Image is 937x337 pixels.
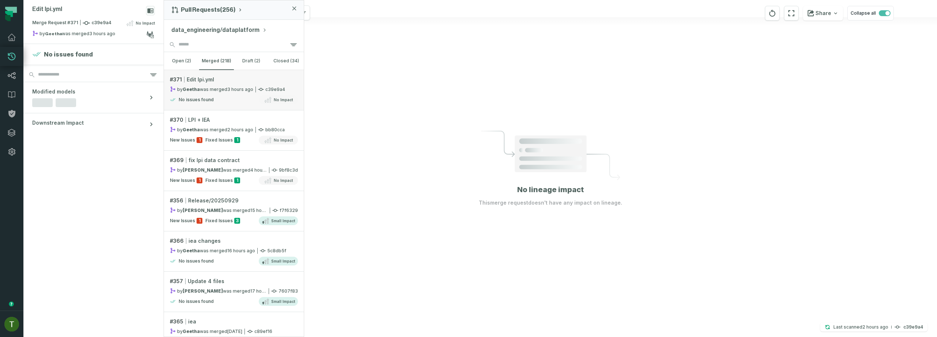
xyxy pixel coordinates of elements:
span: 1 [197,137,202,143]
strong: Geetha (geetha.b) [183,127,200,132]
div: # 357 [170,278,298,285]
div: # 371 [170,76,298,83]
span: 1 [197,177,202,183]
a: #366iea changesbyGeethawas merged[DATE] 4:43:29 AM5c8db5fNo issues foundSmall Impact [164,231,304,272]
span: fix lpi data contract [188,157,240,164]
div: Tooltip anchor [8,301,15,307]
span: No Impact [274,137,293,143]
span: Edit lpi.yml [187,76,214,83]
h4: No issues found [179,97,214,103]
button: Pull Requests(256) [171,6,243,14]
div: Edit lpi.yml [32,6,62,13]
span: LPI + IEA [188,116,210,124]
div: f7f6329 [170,207,298,213]
relative-time: Oct 1, 2025, 6:14 AM GMT+3 [250,208,278,213]
button: Downstream Impact [23,113,164,135]
span: 3 [234,218,240,224]
div: c39e9a4 [170,86,298,92]
a: #357Update 4 filesby[PERSON_NAME]was merged[DATE] 4:13:31 AM7607f83No issues foundSmall Impact [164,272,304,312]
span: Downstream Impact [32,119,84,127]
a: #371Edit lpi.ymlbyGeethawas merged[DATE] 6:23:39 PMc39e9a4No issues foundNo Impact [164,70,304,110]
span: iea changes [188,237,221,245]
a: View on gitlab [145,30,155,39]
relative-time: Oct 1, 2025, 5:13 PM GMT+3 [250,167,276,173]
a: #356Release/20250929by[PERSON_NAME]was merged[DATE] 6:14:30 AMf7f6329New Issues1Fixed Issues3Smal... [164,191,304,231]
div: by was merged [170,288,266,294]
h4: No issues found [179,258,214,264]
span: 1 [234,177,240,183]
span: Merge Request #371 c39e9a4 [32,19,111,27]
div: # 369 [170,157,298,164]
div: # 370 [170,116,298,124]
h1: No lineage impact [517,184,584,195]
button: data_engineering/dataplatform [171,26,267,34]
div: # 356 [170,197,298,204]
relative-time: Oct 1, 2025, 6:23 PM GMT+3 [227,87,253,92]
div: by was merged [170,248,255,254]
span: Fixed Issues [205,218,233,224]
relative-time: Oct 1, 2025, 6:55 PM GMT+3 [862,324,888,330]
p: This merge request doesn't have any impact on lineage. [479,199,622,206]
div: by was merged [170,127,253,133]
div: by was merged [170,167,267,173]
span: New Issues [170,177,195,183]
button: Modified models [23,82,164,113]
strong: Geetha (geetha.b) [183,87,200,92]
h4: c39e9a4 [903,325,923,329]
div: by was merged [32,30,146,39]
span: Fixed Issues [205,177,233,183]
relative-time: Oct 1, 2025, 6:44 PM GMT+3 [227,127,253,132]
button: closed (34) [269,52,304,70]
a: #369fix lpi data contractby[PERSON_NAME]was merged[DATE] 5:13:16 PM9bf8c3dNew Issues1Fixed Issues... [164,151,304,191]
strong: Geetha (geetha.b) [183,329,200,334]
div: 7607f83 [170,288,298,294]
h4: No issues found [44,50,93,59]
div: # 365 [170,318,298,325]
span: Small Impact [271,258,295,264]
button: Share [803,6,843,21]
div: by was merged [170,207,268,213]
h4: No issues found [179,298,214,304]
div: c89ef16 [170,328,298,334]
span: Update 4 files [188,278,224,285]
relative-time: Oct 1, 2025, 6:23 PM GMT+3 [89,31,115,36]
strong: Geetha (geetha.b) [183,248,200,253]
span: 1 [234,137,240,143]
span: Small Impact [271,298,295,304]
div: 9bf8c3d [170,167,298,173]
img: avatar of Tomer Galun [4,317,19,331]
button: merged (218) [199,52,234,70]
button: open (2) [164,52,199,70]
strong: Ashish Sinha (ashish.sinha) [183,208,223,213]
strong: collin marsden (c_marsden) [183,288,223,294]
span: Modified models [32,88,75,95]
div: by was merged [170,86,253,92]
span: Fixed Issues [205,137,233,143]
relative-time: Oct 1, 2025, 4:13 AM GMT+3 [250,288,278,294]
div: 5c8db5f [170,248,298,254]
span: iea [188,318,196,325]
span: No Impact [274,97,293,103]
strong: Geetha (geetha.b) [45,32,62,36]
span: No Impact [136,20,155,26]
p: Last scanned [833,323,888,331]
span: 1 [197,218,202,224]
span: Small Impact [271,218,295,224]
span: No Impact [274,177,293,183]
div: by was merged [170,328,242,334]
div: # 366 [170,237,298,245]
button: Collapse all [847,6,894,21]
button: Last scanned[DATE] 6:55:40 PMc39e9a4 [820,323,927,331]
strong: Ashish Sinha (ashish.sinha) [183,167,223,173]
span: New Issues [170,218,195,224]
span: Release/20250929 [188,197,239,204]
relative-time: Sep 30, 2025, 11:12 PM GMT+3 [227,329,242,334]
div: bb80cca [170,127,298,133]
button: draft (2) [234,52,269,70]
a: #370LPI + IEAbyGeethawas merged[DATE] 6:44:38 PMbb80ccaNew Issues1Fixed Issues1No Impact [164,110,304,151]
span: New Issues [170,137,195,143]
relative-time: Oct 1, 2025, 4:43 AM GMT+3 [227,248,255,253]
